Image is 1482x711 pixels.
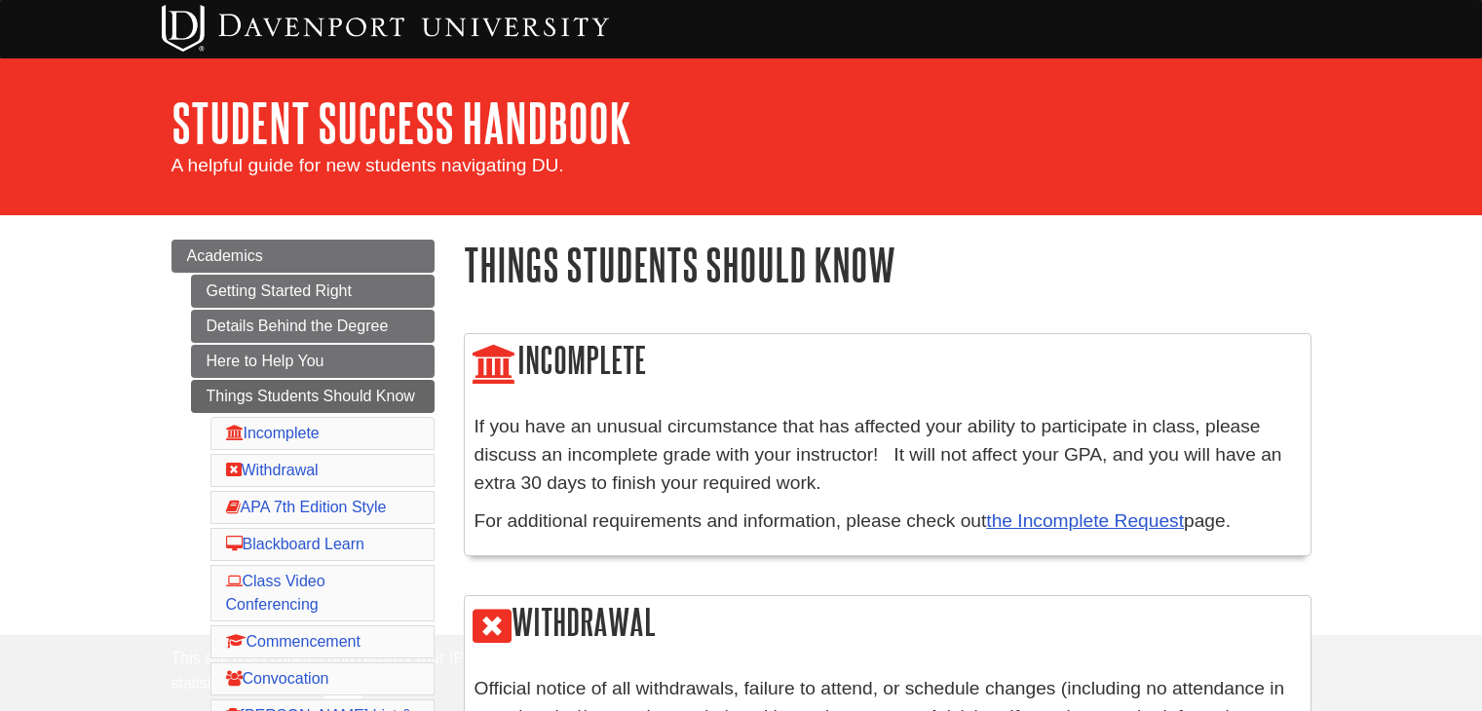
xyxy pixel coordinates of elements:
[187,247,263,264] span: Academics
[226,670,329,687] a: Convocation
[475,507,1301,536] p: For additional requirements and information, please check out page.
[191,345,435,378] a: Here to Help You
[226,633,361,650] a: Commencement
[226,536,364,552] a: Blackboard Learn
[465,596,1311,652] h2: Withdrawal
[191,380,435,413] a: Things Students Should Know
[464,240,1311,289] h1: Things Students Should Know
[226,573,325,613] a: Class Video Conferencing
[162,5,609,52] img: Davenport University
[171,240,435,273] a: Academics
[171,93,631,153] a: Student Success Handbook
[226,425,320,441] a: Incomplete
[226,462,319,478] a: Withdrawal
[191,275,435,308] a: Getting Started Right
[226,499,387,515] a: APA 7th Edition Style
[465,334,1311,390] h2: Incomplete
[191,310,435,343] a: Details Behind the Degree
[986,510,1184,531] a: the Incomplete Request
[171,155,564,175] span: A helpful guide for new students navigating DU.
[475,413,1301,497] p: If you have an unusual circumstance that has affected your ability to participate in class, pleas...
